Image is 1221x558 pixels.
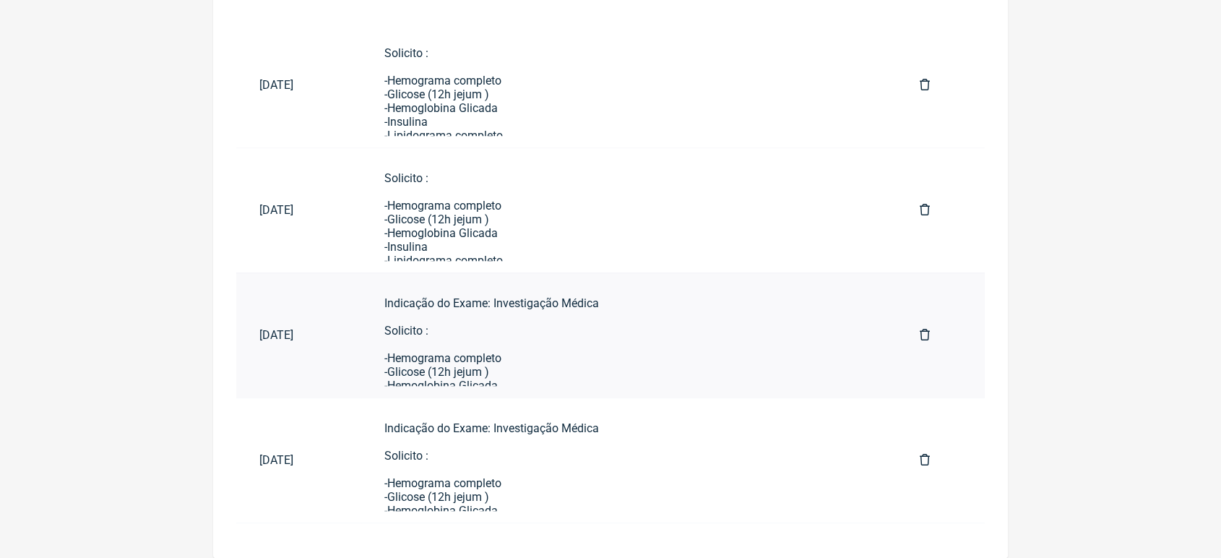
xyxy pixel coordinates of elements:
[236,192,361,228] a: [DATE]
[361,285,897,386] a: Indicação do Exame: Investigação MédicaSolicito :-Hemograma completo-Glicose (12h jejum )-Hemoglo...
[384,46,873,445] div: Solicito : -Hemograma completo -Glicose (12h jejum ) -Hemoglobina Glicada -Insulina -Lipidograma ...
[361,410,897,511] a: Indicação do Exame: Investigação MédicaSolicito :-Hemograma completo-Glicose (12h jejum )-Hemoglo...
[236,442,361,478] a: [DATE]
[361,35,897,136] a: Solicito :-Hemograma completo-Glicose (12h jejum )-Hemoglobina Glicada-Insulina-Lipidograma compl...
[236,317,361,353] a: [DATE]
[361,160,897,261] a: Solicito :-Hemograma completo-Glicose (12h jejum )-Hemoglobina Glicada-Insulina-Lipidograma compl...
[236,66,361,103] a: [DATE]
